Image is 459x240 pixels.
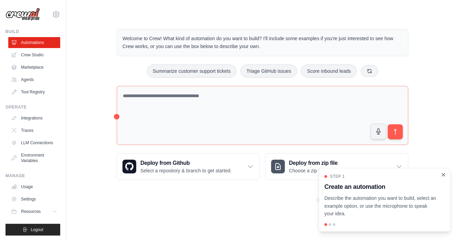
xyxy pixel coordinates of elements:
a: Tool Registry [8,87,60,98]
a: LLM Connections [8,137,60,148]
a: Marketplace [8,62,60,73]
button: Logout [6,224,60,236]
span: Step 1 [330,174,345,179]
p: Select a repository & branch to get started. [140,167,232,174]
div: Operate [6,104,60,110]
button: Triage GitHub issues [241,65,297,78]
h3: Deploy from Github [140,159,232,167]
span: Logout [31,227,43,232]
a: Environment Variables [8,150,60,166]
button: Resources [8,206,60,217]
h3: Create an automation [324,182,437,192]
span: Resources [21,209,41,214]
a: Agents [8,74,60,85]
a: Integrations [8,113,60,124]
iframe: Chat Widget [425,207,459,240]
button: Summarize customer support tickets [147,65,236,78]
a: Crew Studio [8,49,60,60]
p: Describe the automation you want to build, select an example option, or use the microphone to spe... [324,194,437,218]
p: Choose a zip file to upload. [289,167,347,174]
a: Settings [8,194,60,205]
a: Usage [8,181,60,192]
h3: Deploy from zip file [289,159,347,167]
button: Score inbound leads [301,65,357,78]
p: Welcome to Crew! What kind of automation do you want to build? I'll include some examples if you'... [122,35,403,50]
img: Logo [6,8,40,21]
div: Manage [6,173,60,179]
button: Close walkthrough [441,172,446,178]
div: Build [6,29,60,34]
a: Automations [8,37,60,48]
a: Traces [8,125,60,136]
